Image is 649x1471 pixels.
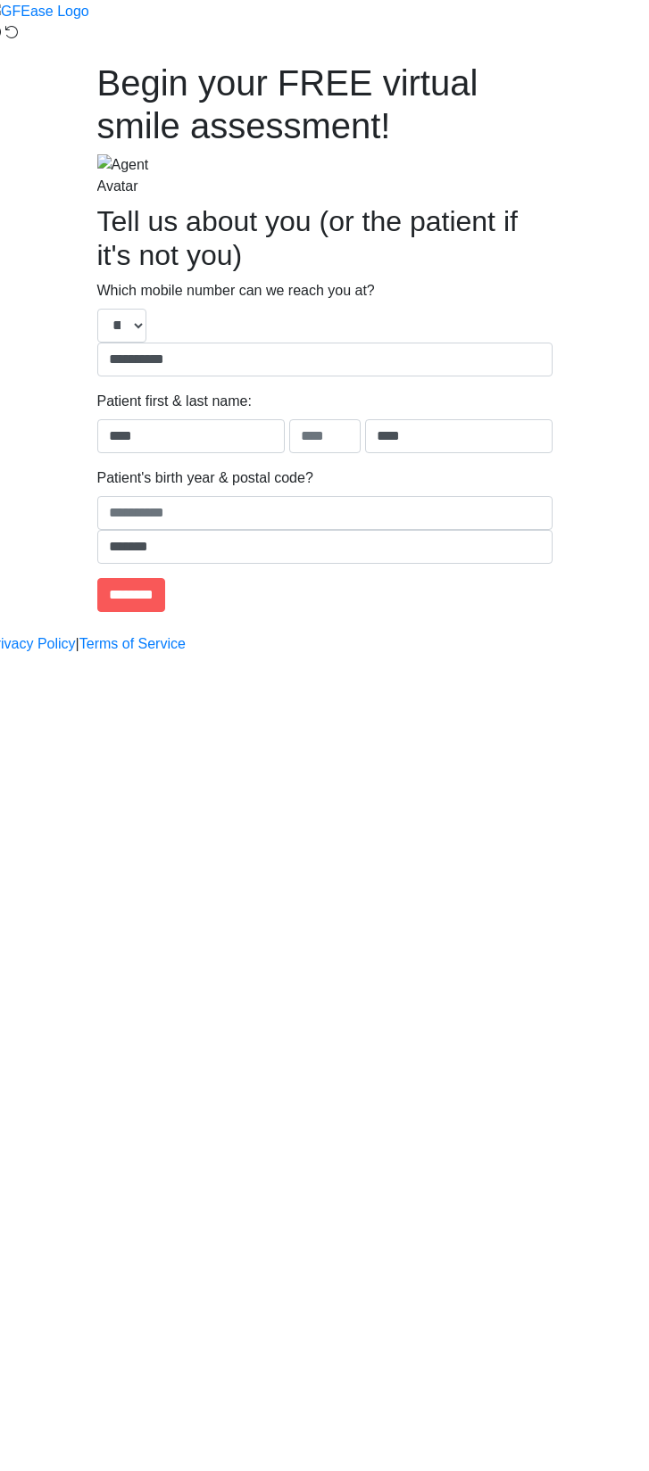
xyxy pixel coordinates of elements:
img: Agent Avatar [97,154,151,197]
label: Patient first & last name: [97,391,252,412]
label: Patient's birth year & postal code? [97,467,313,489]
a: Terms of Service [79,633,186,655]
h1: Begin your FREE virtual smile assessment! [97,62,553,147]
a: | [76,633,79,655]
label: Which mobile number can we reach you at? [97,280,375,302]
h2: Tell us about you (or the patient if it's not you) [97,204,553,273]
